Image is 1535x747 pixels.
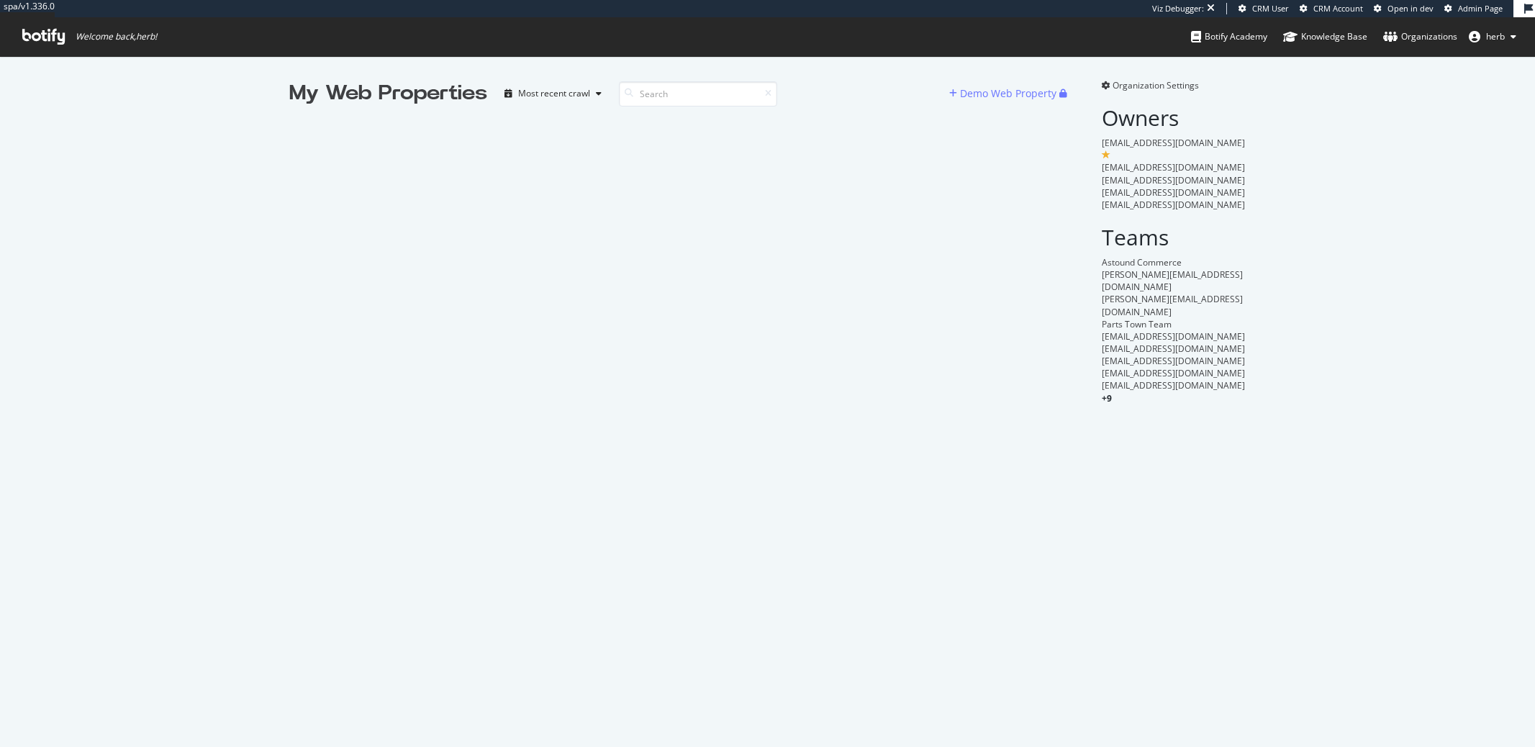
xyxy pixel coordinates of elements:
[1102,186,1245,199] span: [EMAIL_ADDRESS][DOMAIN_NAME]
[1252,3,1289,14] span: CRM User
[1458,3,1503,14] span: Admin Page
[1313,3,1363,14] span: CRM Account
[1486,30,1505,42] span: herb
[1102,367,1245,379] span: [EMAIL_ADDRESS][DOMAIN_NAME]
[1102,106,1246,130] h2: Owners
[1387,3,1434,14] span: Open in dev
[1191,17,1267,56] a: Botify Academy
[619,81,777,107] input: Search
[1374,3,1434,14] a: Open in dev
[1102,293,1243,317] span: [PERSON_NAME][EMAIL_ADDRESS][DOMAIN_NAME]
[1300,3,1363,14] a: CRM Account
[1239,3,1289,14] a: CRM User
[1113,79,1199,91] span: Organization Settings
[1457,25,1528,48] button: herb
[1191,30,1267,44] div: Botify Academy
[1102,174,1245,186] span: [EMAIL_ADDRESS][DOMAIN_NAME]
[76,31,157,42] span: Welcome back, herb !
[1102,379,1245,391] span: [EMAIL_ADDRESS][DOMAIN_NAME]
[1102,268,1243,293] span: [PERSON_NAME][EMAIL_ADDRESS][DOMAIN_NAME]
[499,82,607,105] button: Most recent crawl
[1283,30,1367,44] div: Knowledge Base
[1102,355,1245,367] span: [EMAIL_ADDRESS][DOMAIN_NAME]
[1383,30,1457,44] div: Organizations
[1102,256,1246,268] div: Astound Commerce
[289,79,487,108] div: My Web Properties
[960,86,1056,101] div: Demo Web Property
[1102,199,1245,211] span: [EMAIL_ADDRESS][DOMAIN_NAME]
[1383,17,1457,56] a: Organizations
[1102,330,1245,343] span: [EMAIL_ADDRESS][DOMAIN_NAME]
[1102,392,1112,404] span: + 9
[1152,3,1204,14] div: Viz Debugger:
[949,87,1059,99] a: Demo Web Property
[1444,3,1503,14] a: Admin Page
[1102,161,1245,173] span: [EMAIL_ADDRESS][DOMAIN_NAME]
[1102,137,1245,149] span: [EMAIL_ADDRESS][DOMAIN_NAME]
[518,89,590,98] div: Most recent crawl
[1102,318,1246,330] div: Parts Town Team
[1283,17,1367,56] a: Knowledge Base
[1102,343,1245,355] span: [EMAIL_ADDRESS][DOMAIN_NAME]
[1102,225,1246,249] h2: Teams
[949,82,1059,105] button: Demo Web Property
